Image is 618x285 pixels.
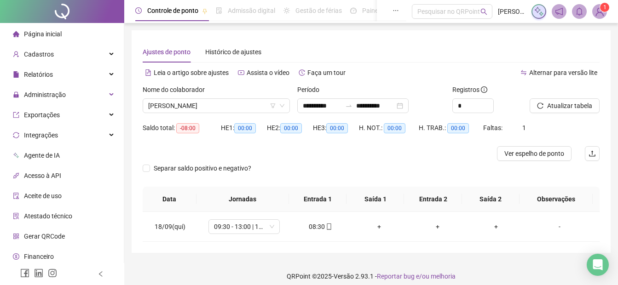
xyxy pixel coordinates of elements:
[13,71,19,78] span: file
[196,187,289,212] th: Jornadas
[205,48,261,56] span: Histórico de ajustes
[357,222,401,232] div: +
[289,187,347,212] th: Entrada 1
[481,86,487,93] span: info-circle
[148,99,284,113] span: WILLIAM MACIEL DOS SANTOS
[13,112,19,118] span: export
[283,7,290,14] span: sun
[154,69,229,76] span: Leia o artigo sobre ajustes
[147,7,198,14] span: Controle de ponto
[24,111,60,119] span: Exportações
[214,220,274,234] span: 09:30 - 13:00 | 14:00 - 18:30
[603,4,606,11] span: 1
[480,8,487,15] span: search
[384,123,405,133] span: 00:00
[297,85,325,95] label: Período
[13,213,19,219] span: solution
[393,7,399,14] span: ellipsis
[334,273,354,280] span: Versão
[377,273,456,280] span: Reportar bug e/ou melhoria
[24,131,58,139] span: Integrações
[530,98,600,113] button: Atualizar tabela
[270,103,276,108] span: filter
[247,69,289,76] span: Assista o vídeo
[347,187,404,212] th: Saída 1
[13,172,19,179] span: api
[267,123,313,133] div: HE 2:
[13,253,19,260] span: dollar
[202,8,208,14] span: pushpin
[150,163,255,173] span: Separar saldo positivo e negativo?
[176,123,199,133] span: -08:00
[299,69,305,76] span: history
[522,124,526,131] span: 1
[345,102,352,109] span: swap-right
[600,3,609,12] sup: Atualize o seu contato no menu Meus Dados
[359,123,419,133] div: H. NOT.:
[532,222,587,232] div: -
[34,268,43,278] span: linkedin
[474,222,518,232] div: +
[155,223,185,230] span: 18/09(qui)
[24,233,65,240] span: Gerar QRCode
[555,7,563,16] span: notification
[143,123,221,133] div: Saldo total:
[589,150,596,157] span: upload
[234,123,256,133] span: 00:00
[24,192,62,199] span: Aceite de uso
[145,69,151,76] span: file-text
[497,146,572,161] button: Ver espelho de ponto
[325,223,332,230] span: mobile
[520,69,527,76] span: swap
[593,5,606,18] img: 66729
[13,51,19,57] span: user-add
[498,6,526,17] span: [PERSON_NAME]
[313,123,359,133] div: HE 3:
[416,222,459,232] div: +
[520,187,593,212] th: Observações
[295,7,342,14] span: Gestão de férias
[326,123,348,133] span: 00:00
[24,212,72,220] span: Atestado técnico
[279,103,285,108] span: down
[299,222,342,232] div: 08:30
[48,268,57,278] span: instagram
[24,51,54,58] span: Cadastros
[228,7,275,14] span: Admissão digital
[24,152,60,159] span: Agente de IA
[24,91,66,98] span: Administração
[238,69,244,76] span: youtube
[404,187,462,212] th: Entrada 2
[13,91,19,98] span: lock
[534,6,544,17] img: sparkle-icon.fc2bf0ac1784a2077858766a79e2daf3.svg
[221,123,267,133] div: HE 1:
[98,271,104,277] span: left
[24,253,54,260] span: Financeiro
[345,102,352,109] span: to
[13,31,19,37] span: home
[216,7,222,14] span: file-done
[504,148,564,159] span: Ver espelho de ponto
[135,7,142,14] span: clock-circle
[24,71,53,78] span: Relatórios
[547,101,592,111] span: Atualizar tabela
[307,69,346,76] span: Faça um tour
[527,194,585,204] span: Observações
[587,254,609,276] div: Open Intercom Messenger
[537,103,543,109] span: reload
[24,172,61,179] span: Acesso à API
[143,187,196,212] th: Data
[143,85,211,95] label: Nome do colaborador
[529,69,597,76] span: Alternar para versão lite
[575,7,583,16] span: bell
[350,7,357,14] span: dashboard
[280,123,302,133] span: 00:00
[24,30,62,38] span: Página inicial
[20,268,29,278] span: facebook
[143,48,191,56] span: Ajustes de ponto
[419,123,483,133] div: H. TRAB.:
[362,7,398,14] span: Painel do DP
[13,233,19,239] span: qrcode
[462,187,520,212] th: Saída 2
[452,85,487,95] span: Registros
